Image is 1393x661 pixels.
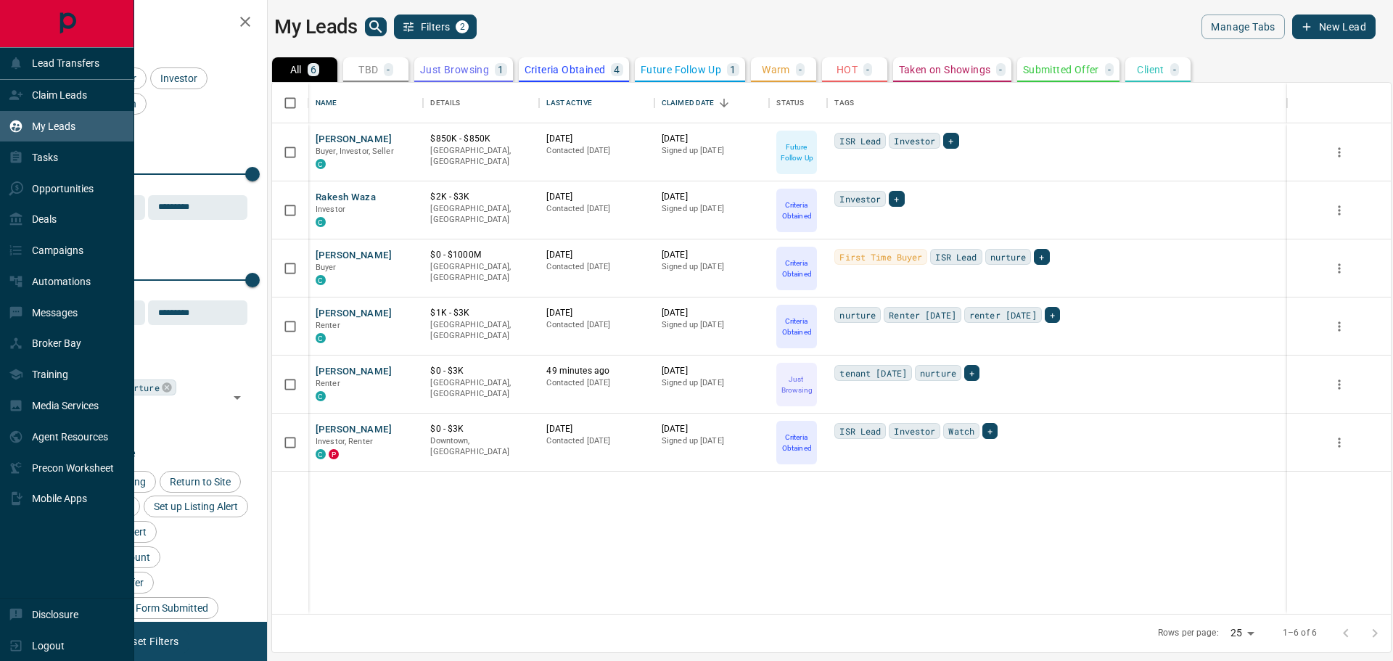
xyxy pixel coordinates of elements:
div: + [943,133,958,149]
p: $0 - $1000M [430,249,532,261]
p: Signed up [DATE] [662,377,762,389]
p: Contacted [DATE] [546,435,646,447]
div: + [982,423,998,439]
p: Future Follow Up [641,65,721,75]
span: + [969,366,974,380]
h1: My Leads [274,15,358,38]
div: condos.ca [316,159,326,169]
span: Investor, Renter [316,437,373,446]
div: 25 [1225,623,1260,644]
span: Buyer, Investor, Seller [316,147,394,156]
p: Signed up [DATE] [662,203,762,215]
div: condos.ca [316,391,326,401]
p: Signed up [DATE] [662,261,762,273]
p: 6 [311,65,316,75]
div: Last Active [546,83,591,123]
button: more [1328,200,1350,221]
span: ISR Lead [839,424,881,438]
p: Taken on Showings [899,65,991,75]
span: + [1050,308,1055,322]
p: 1–6 of 6 [1283,627,1317,639]
p: [DATE] [546,249,646,261]
p: [DATE] [546,423,646,435]
button: New Lead [1292,15,1376,39]
p: - [866,65,869,75]
div: Tags [834,83,854,123]
p: - [1173,65,1176,75]
p: Just Browsing [778,374,815,395]
span: Investor [894,134,935,148]
div: Set up Listing Alert [144,496,248,517]
span: renter [DATE] [969,308,1037,322]
button: Reset Filters [110,629,188,654]
button: more [1328,432,1350,453]
button: [PERSON_NAME] [316,423,392,437]
button: Sort [714,93,734,113]
div: Status [776,83,804,123]
p: Warm [762,65,790,75]
p: Criteria Obtained [778,200,815,221]
div: + [1045,307,1060,323]
div: Details [423,83,539,123]
span: Return to Site [165,476,236,488]
p: $0 - $3K [430,423,532,435]
span: Buyer [316,263,337,272]
div: Claimed Date [654,83,769,123]
button: more [1328,141,1350,163]
p: [DATE] [662,249,762,261]
div: property.ca [329,449,339,459]
p: Client [1137,65,1164,75]
p: Signed up [DATE] [662,145,762,157]
p: Rows per page: [1158,627,1219,639]
p: Signed up [DATE] [662,319,762,331]
span: tenant [DATE] [839,366,907,380]
span: nurture [123,380,160,395]
div: nurture [118,379,176,395]
span: + [1039,250,1044,264]
button: Filters2 [394,15,477,39]
p: $0 - $3K [430,365,532,377]
p: - [1108,65,1111,75]
p: [DATE] [662,133,762,145]
p: - [999,65,1002,75]
div: + [1034,249,1049,265]
p: Submitted Offer [1023,65,1099,75]
p: Contacted [DATE] [546,203,646,215]
div: Name [308,83,423,123]
p: Contacted [DATE] [546,377,646,389]
span: ISR Lead [935,250,977,264]
p: $1K - $3K [430,307,532,319]
p: Criteria Obtained [778,316,815,337]
p: [DATE] [662,191,762,203]
span: + [987,424,993,438]
p: - [799,65,802,75]
span: nurture [839,308,876,322]
p: Downtown, [GEOGRAPHIC_DATA] [430,435,532,458]
div: Return to Site [160,471,241,493]
p: - [387,65,390,75]
div: Last Active [539,83,654,123]
p: [GEOGRAPHIC_DATA], [GEOGRAPHIC_DATA] [430,319,532,342]
div: condos.ca [316,449,326,459]
div: + [964,365,979,381]
div: Claimed Date [662,83,715,123]
div: Investor [150,67,207,89]
div: Tags [827,83,1287,123]
button: more [1328,374,1350,395]
span: Renter [316,321,340,330]
div: condos.ca [316,275,326,285]
button: [PERSON_NAME] [316,249,392,263]
span: Investor [316,205,345,214]
button: more [1328,316,1350,337]
p: TBD [358,65,378,75]
span: Renter [316,379,340,388]
p: Criteria Obtained [525,65,606,75]
button: Manage Tabs [1201,15,1284,39]
button: [PERSON_NAME] [316,133,392,147]
p: Just Browsing [420,65,489,75]
button: [PERSON_NAME] [316,307,392,321]
div: + [889,191,904,207]
div: Details [430,83,460,123]
div: Status [769,83,827,123]
span: nurture [920,366,956,380]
